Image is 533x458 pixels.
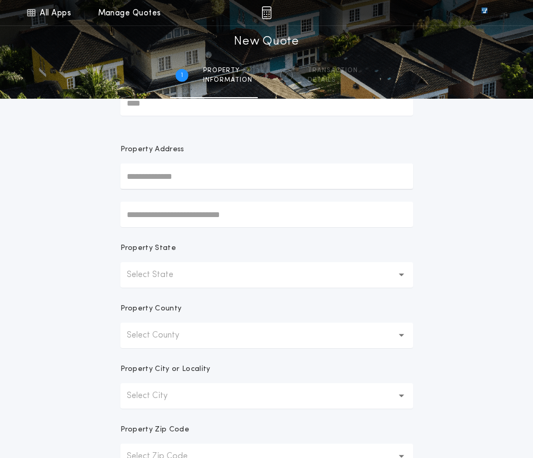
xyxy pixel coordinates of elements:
[284,71,288,80] h2: 2
[120,383,413,409] button: Select City
[261,6,272,19] img: img
[120,144,413,155] p: Property Address
[120,425,189,435] p: Property Zip Code
[120,262,413,288] button: Select State
[181,71,183,80] h2: 1
[203,66,252,75] span: Property
[120,304,182,314] p: Property County
[120,243,176,254] p: Property State
[120,323,413,348] button: Select County
[120,364,211,375] p: Property City or Locality
[127,269,190,281] p: Select State
[127,390,185,402] p: Select City
[234,33,299,50] h1: New Quote
[120,90,413,116] input: Prepared For
[308,66,358,75] span: Transaction
[203,76,252,84] span: information
[308,76,358,84] span: details
[127,329,196,342] p: Select County
[462,7,506,18] img: vs-icon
